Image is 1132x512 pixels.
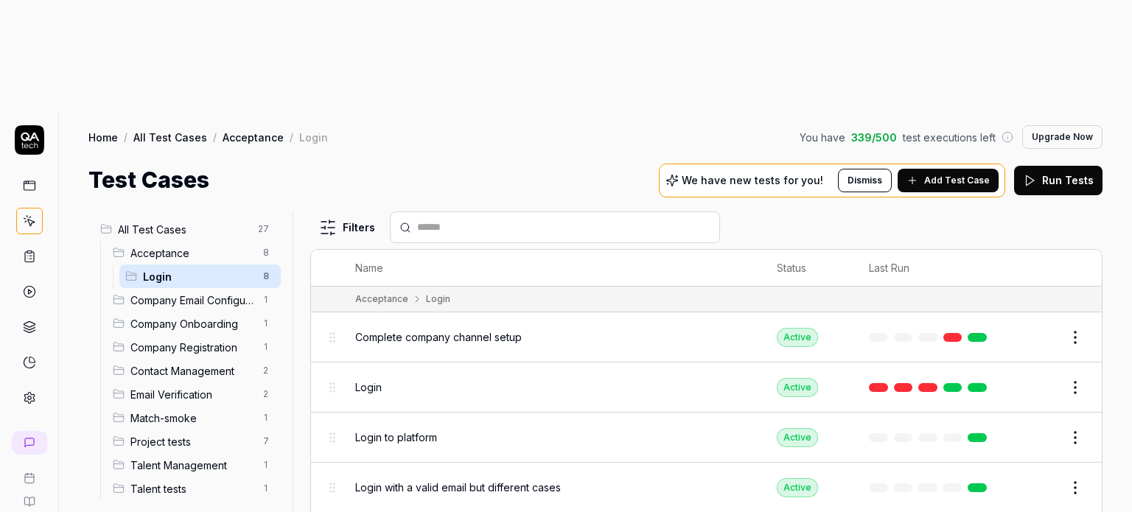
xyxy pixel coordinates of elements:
span: Email Verification [130,387,254,402]
button: Dismiss [838,169,892,192]
span: 1 [257,338,275,356]
div: Drag to reorderEmail Verification2 [107,382,281,406]
div: Drag to reorderCompany Registration1 [107,335,281,359]
span: 1 [257,315,275,332]
span: Login [143,269,254,284]
span: 8 [257,244,275,262]
th: Status [762,250,854,287]
a: Acceptance [223,130,284,144]
span: 1 [257,291,275,309]
div: / [124,130,127,144]
span: Company Registration [130,340,254,355]
span: 339 / 500 [851,130,897,145]
th: Name [340,250,762,287]
span: Login [355,379,382,395]
div: Login [299,130,328,144]
span: Talent Management [130,457,254,473]
a: Documentation [6,484,52,508]
div: Drag to reorderMatch-smoke1 [107,406,281,429]
span: 27 [252,220,275,238]
tr: LoginActive [311,362,1102,413]
span: 1 [257,480,275,497]
div: Drag to reorderCompany Onboarding1 [107,312,281,335]
button: Filters [310,213,384,242]
div: Drag to reorderTalent tests1 [107,477,281,500]
span: All Test Cases [118,222,249,237]
div: Drag to reorderAcceptance8 [107,241,281,264]
tr: Login to platformActive [311,413,1102,463]
span: 1 [257,409,275,427]
button: Add Test Case [898,169,999,192]
tr: Complete company channel setupActive [311,312,1102,362]
span: 1 [257,456,275,474]
th: Last Run [854,250,1007,287]
div: Active [777,378,818,397]
div: Drag to reorderCompany Email Configuration1 [107,288,281,312]
span: test executions left [903,130,996,145]
span: Company Onboarding [130,316,254,332]
div: Drag to reorderTalent Management1 [107,453,281,477]
div: Active [777,328,818,347]
p: We have new tests for you! [682,175,823,186]
span: Project tests [130,434,254,449]
div: Drag to reorderLogin8 [119,264,281,288]
a: Book a call with us [6,460,52,484]
div: Drag to reorderContact Management2 [107,359,281,382]
span: Talent tests [130,481,254,497]
span: Login to platform [355,429,437,445]
span: 8 [257,267,275,285]
span: You have [800,130,845,145]
button: Run Tests [1014,166,1103,195]
div: Acceptance [355,292,408,306]
div: / [290,130,293,144]
span: Contact Management [130,363,254,379]
h1: Test Cases [88,164,209,197]
span: Login with a valid email but different cases [355,480,561,495]
div: Active [777,428,818,447]
span: Match-smoke [130,410,254,426]
button: Upgrade Now [1022,125,1103,149]
span: Complete company channel setup [355,329,522,345]
div: Drag to reorderProject tests7 [107,429,281,453]
span: Add Test Case [924,174,990,187]
div: / [213,130,217,144]
div: Login [426,292,450,306]
span: 2 [257,385,275,403]
span: Acceptance [130,245,254,261]
a: All Test Cases [133,130,207,144]
a: New conversation [12,431,47,455]
span: Company Email Configuration [130,292,254,308]
span: 2 [257,362,275,379]
div: Active [777,478,818,497]
span: 7 [257,432,275,450]
a: Home [88,130,118,144]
